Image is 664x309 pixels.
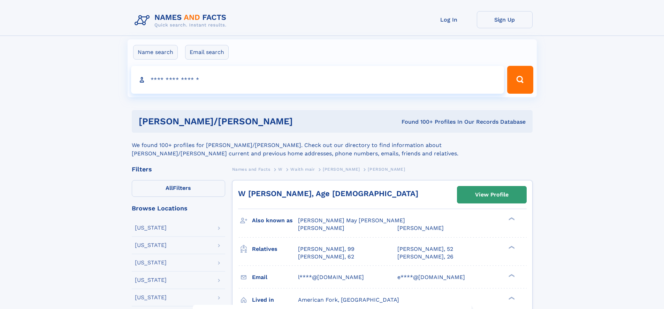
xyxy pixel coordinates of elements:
a: Names and Facts [232,165,270,173]
a: W [PERSON_NAME], Age [DEMOGRAPHIC_DATA] [238,189,418,198]
div: [US_STATE] [135,260,167,265]
a: Sign Up [477,11,533,28]
div: Browse Locations [132,205,225,211]
a: [PERSON_NAME], 62 [298,253,354,261]
div: [US_STATE] [135,242,167,248]
span: [PERSON_NAME] [368,167,405,172]
a: [PERSON_NAME], 52 [397,245,453,253]
h3: Lived in [252,294,298,306]
label: Name search [133,45,178,60]
div: We found 100+ profiles for [PERSON_NAME]/[PERSON_NAME]. Check out our directory to find informati... [132,133,533,158]
span: [PERSON_NAME] [323,167,360,172]
a: [PERSON_NAME], 99 [298,245,354,253]
div: [US_STATE] [135,225,167,231]
span: W [278,167,283,172]
span: American Fork, [GEOGRAPHIC_DATA] [298,296,399,303]
img: Logo Names and Facts [132,11,232,30]
span: [PERSON_NAME] [298,225,344,231]
div: ❯ [507,296,515,300]
label: Email search [185,45,229,60]
h1: [PERSON_NAME]/[PERSON_NAME] [139,117,347,126]
span: Waith mair [290,167,315,172]
button: Search Button [507,66,533,94]
a: Waith mair [290,165,315,173]
a: W [278,165,283,173]
a: [PERSON_NAME], 26 [397,253,453,261]
div: [US_STATE] [135,277,167,283]
div: Found 100+ Profiles In Our Records Database [347,118,526,126]
div: ❯ [507,273,515,278]
span: [PERSON_NAME] [397,225,444,231]
span: [PERSON_NAME] May [PERSON_NAME] [298,217,405,224]
h3: Email [252,271,298,283]
label: Filters [132,180,225,197]
h3: Relatives [252,243,298,255]
a: Log In [421,11,477,28]
input: search input [131,66,504,94]
a: View Profile [457,186,526,203]
h3: Also known as [252,215,298,226]
div: ❯ [507,245,515,249]
div: View Profile [475,187,509,203]
a: [PERSON_NAME] [323,165,360,173]
div: [US_STATE] [135,295,167,300]
div: ❯ [507,217,515,221]
div: Filters [132,166,225,172]
span: All [166,185,173,191]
